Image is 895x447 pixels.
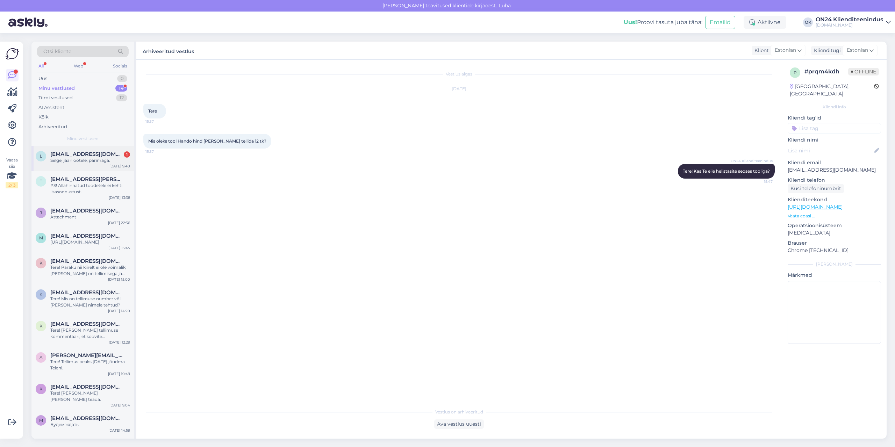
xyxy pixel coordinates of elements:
[109,195,130,200] div: [DATE] 13:38
[145,149,172,154] span: 15:37
[50,421,130,428] div: Будем ждать
[803,17,813,27] div: OK
[117,75,127,82] div: 0
[705,16,735,29] button: Emailid
[731,158,773,164] span: ON24 Klienditeenindus
[67,136,99,142] span: Minu vestlused
[108,220,130,225] div: [DATE] 22:36
[50,415,123,421] span: mariaborissova2@gmail.com
[116,94,127,101] div: 12
[788,222,881,229] p: Operatsioonisüsteem
[38,94,73,101] div: Tiimi vestlused
[788,123,881,134] input: Lisa tag
[788,272,881,279] p: Märkmed
[50,208,123,214] span: juljasmir@yandex.ru
[50,352,123,359] span: andreanis@hotmail.com
[624,19,637,26] b: Uus!
[108,428,130,433] div: [DATE] 14:59
[108,308,130,313] div: [DATE] 14:20
[40,386,43,391] span: k
[497,2,513,9] span: Luba
[50,327,130,340] div: Tere! [PERSON_NAME] tellimuse kommentaari, et soovite kokkupanekut või saatke otse päring [EMAIL_...
[816,17,891,28] a: ON24 Klienditeenindus[DOMAIN_NAME]
[108,277,130,282] div: [DATE] 15:00
[38,123,67,130] div: Arhiveeritud
[39,418,43,423] span: m
[40,292,43,297] span: k
[50,157,130,164] div: Selge, jään ootele, parimaga.
[40,179,42,184] span: t
[752,47,769,54] div: Klient
[434,419,484,429] div: Ava vestlus uuesti
[788,159,881,166] p: Kliendi email
[145,119,172,124] span: 15:37
[108,245,130,251] div: [DATE] 15:45
[624,18,702,27] div: Proovi tasuta juba täna:
[109,164,130,169] div: [DATE] 9:40
[790,83,874,98] div: [GEOGRAPHIC_DATA], [GEOGRAPHIC_DATA]
[788,114,881,122] p: Kliendi tag'id
[50,296,130,308] div: Tere! Mis on tellimuse number või [PERSON_NAME] nimele tehtud?
[143,46,194,55] label: Arhiveeritud vestlus
[788,213,881,219] p: Vaata edasi ...
[816,22,883,28] div: [DOMAIN_NAME]
[6,182,18,188] div: 2 / 3
[744,16,786,29] div: Aktiivne
[811,47,841,54] div: Klienditugi
[115,85,127,92] div: 14
[847,46,868,54] span: Estonian
[143,86,775,92] div: [DATE]
[816,17,883,22] div: ON24 Klienditeenindus
[37,62,45,71] div: All
[124,151,130,158] div: 1
[109,403,130,408] div: [DATE] 9:04
[50,359,130,371] div: Tere! Tellimus peaks [DATE] jõudma Teieni.
[50,258,123,264] span: kullimitt88@gmail.com
[50,151,123,157] span: liis.tammann@hotmail.com
[788,104,881,110] div: Kliendi info
[794,70,797,75] span: p
[109,340,130,345] div: [DATE] 12:29
[50,390,130,403] div: Tere! [PERSON_NAME] [PERSON_NAME] teada.
[50,239,130,245] div: [URL][DOMAIN_NAME]
[40,355,43,360] span: a
[148,138,266,144] span: Mis oleks tool Hando hind [PERSON_NAME] tellida 12 tk?
[40,323,43,329] span: k
[788,147,873,154] input: Lisa nimi
[50,182,130,195] div: PS! Allahinnatud toodetele ei kehti lisasoodustust.
[746,179,773,184] span: 15:47
[435,409,483,415] span: Vestlus on arhiveeritud
[50,264,130,277] div: Tere! Paraku nii kiirelt ei ole võimalik, [PERSON_NAME] on tellimisega ja saabub [GEOGRAPHIC_DATA...
[775,46,796,54] span: Estonian
[148,108,157,114] span: Tere
[108,371,130,376] div: [DATE] 10:49
[38,85,75,92] div: Minu vestlused
[43,48,71,55] span: Otsi kliente
[788,239,881,247] p: Brauser
[38,75,47,82] div: Uus
[788,136,881,144] p: Kliendi nimi
[50,321,123,327] span: kristiinakaur02@gmail.com
[788,196,881,203] p: Klienditeekond
[40,153,42,159] span: l
[683,168,770,174] span: Tere! Kas Te eile helistasite seoses tooliga?
[50,289,123,296] span: kullimitt88@gmail.com
[6,47,19,60] img: Askly Logo
[6,157,18,188] div: Vaata siia
[788,204,843,210] a: [URL][DOMAIN_NAME]
[788,166,881,174] p: [EMAIL_ADDRESS][DOMAIN_NAME]
[848,68,879,75] span: Offline
[38,114,49,121] div: Kõik
[788,247,881,254] p: Chrome [TECHNICAL_ID]
[50,233,123,239] span: mazur6977@gmail.com
[804,67,848,76] div: # prqm4kdh
[112,62,129,71] div: Socials
[72,62,85,71] div: Web
[50,176,123,182] span: tiina.tross@gmil.com
[143,71,775,77] div: Vestlus algas
[788,229,881,237] p: [MEDICAL_DATA]
[38,104,64,111] div: AI Assistent
[788,261,881,267] div: [PERSON_NAME]
[788,184,844,193] div: Küsi telefoninumbrit
[788,176,881,184] p: Kliendi telefon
